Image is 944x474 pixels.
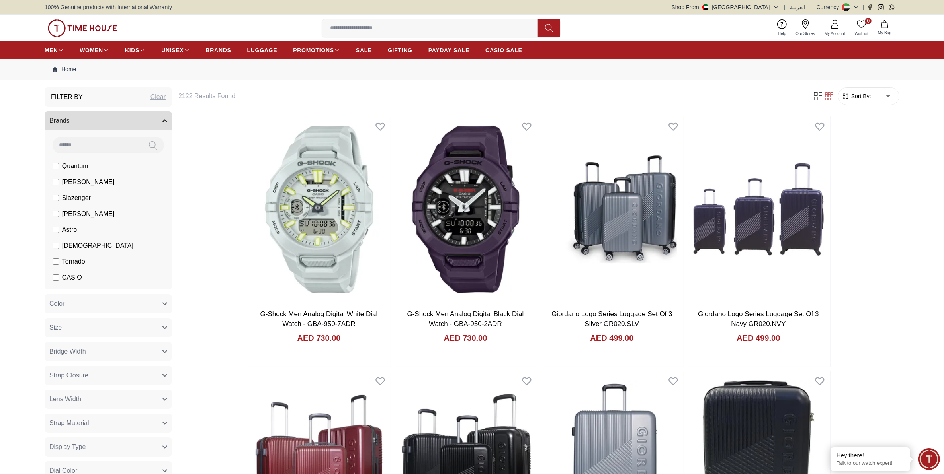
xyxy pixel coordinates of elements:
input: Tornado [53,258,59,265]
span: PAYDAY SALE [428,46,469,54]
span: WOMEN [80,46,103,54]
span: CASIO SALE [485,46,522,54]
a: CASIO SALE [485,43,522,57]
a: MEN [45,43,64,57]
span: Help [775,31,790,37]
h4: AED 730.00 [297,332,341,344]
a: Our Stores [791,18,820,38]
span: PROMOTIONS [293,46,334,54]
span: | [862,3,864,11]
a: G-Shock Men Analog Digital Black Dial Watch - GBA-950-2ADR [407,310,524,328]
a: Giordano Logo Series Luggage Set Of 3 Silver GR020.SLV [551,310,672,328]
input: CASIO [53,274,59,281]
a: KIDS [125,43,145,57]
h4: AED 730.00 [444,332,487,344]
span: Lens Width [49,394,81,404]
a: PAYDAY SALE [428,43,469,57]
a: Facebook [867,4,873,10]
input: Slazenger [53,195,59,201]
a: GIFTING [388,43,412,57]
span: UNISEX [161,46,184,54]
a: G-Shock Men Analog Digital White Dial Watch - GBA-950-7ADR [260,310,378,328]
input: [PERSON_NAME] [53,179,59,185]
span: My Bag [875,30,895,36]
span: Brands [49,116,70,126]
span: Display Type [49,442,86,452]
p: Talk to our watch expert! [837,460,904,467]
button: Shop From[GEOGRAPHIC_DATA] [672,3,779,11]
button: Bridge Width [45,342,172,361]
span: LUGGAGE [247,46,278,54]
h6: 2122 Results Found [178,91,803,101]
span: Strap Closure [49,371,88,380]
a: Help [773,18,791,38]
h4: AED 499.00 [737,332,780,344]
button: Lens Width [45,390,172,409]
span: 0 [865,18,872,24]
nav: Breadcrumb [45,59,899,80]
div: Currency [817,3,842,11]
a: UNISEX [161,43,190,57]
a: PROMOTIONS [293,43,340,57]
span: [DEMOGRAPHIC_DATA] [62,241,133,251]
span: Slazenger [62,193,91,203]
span: BRANDS [206,46,231,54]
a: Instagram [878,4,884,10]
div: Hey there! [837,451,904,459]
button: Size [45,318,172,337]
span: | [810,3,812,11]
span: GIFTING [388,46,412,54]
span: Tornado [62,257,85,266]
span: Color [49,299,64,309]
span: MEN [45,46,58,54]
input: Astro [53,227,59,233]
img: United Arab Emirates [702,4,709,10]
img: ... [48,19,117,37]
span: Our Stores [793,31,818,37]
button: Strap Material [45,414,172,433]
span: KIDS [125,46,139,54]
button: Brands [45,111,172,130]
a: SALE [356,43,372,57]
a: Whatsapp [889,4,895,10]
img: G-Shock Men Analog Digital Black Dial Watch - GBA-950-2ADR [394,116,537,303]
img: G-Shock Men Analog Digital White Dial Watch - GBA-950-7ADR [248,116,391,303]
span: CASIO [62,273,82,282]
div: Chat Widget [918,448,940,470]
span: CITIZEN [62,289,87,298]
span: 100% Genuine products with International Warranty [45,3,172,11]
button: My Bag [873,19,896,37]
span: Sort By: [850,92,871,100]
input: [PERSON_NAME] [53,211,59,217]
a: LUGGAGE [247,43,278,57]
span: [PERSON_NAME] [62,209,115,219]
button: Color [45,294,172,313]
span: | [784,3,786,11]
button: Strap Closure [45,366,172,385]
span: Astro [62,225,77,235]
h4: AED 499.00 [590,332,634,344]
a: 0Wishlist [850,18,873,38]
span: My Account [821,31,848,37]
span: Size [49,323,62,332]
span: Quantum [62,161,88,171]
button: العربية [790,3,805,11]
span: [PERSON_NAME] [62,177,115,187]
h3: Filter By [51,92,83,102]
a: BRANDS [206,43,231,57]
span: SALE [356,46,372,54]
button: Sort By: [842,92,871,100]
button: Display Type [45,437,172,457]
input: Quantum [53,163,59,169]
img: Giordano Logo Series Luggage Set Of 3 Navy GR020.NVY [687,116,830,303]
div: Clear [150,92,166,102]
a: WOMEN [80,43,109,57]
span: Bridge Width [49,347,86,356]
span: Wishlist [852,31,872,37]
img: Giordano Logo Series Luggage Set Of 3 Silver GR020.SLV [541,116,684,303]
